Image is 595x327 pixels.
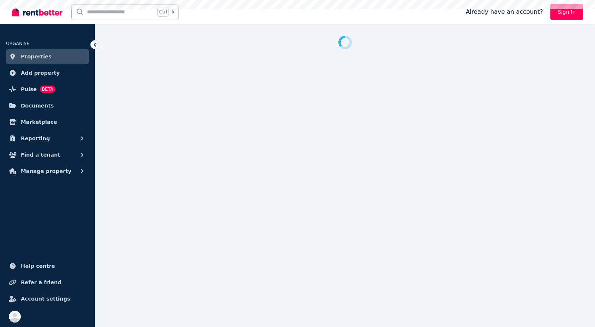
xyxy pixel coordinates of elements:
span: Account settings [21,294,70,303]
span: Manage property [21,167,71,176]
span: Ctrl [157,7,169,17]
a: Properties [6,49,89,64]
button: Reporting [6,131,89,146]
a: PulseBETA [6,82,89,97]
span: Pulse [21,85,37,94]
span: Already have an account? [466,7,543,16]
span: Reporting [21,134,50,143]
a: Refer a friend [6,275,89,290]
a: Marketplace [6,115,89,129]
span: ORGANISE [6,41,29,46]
a: Help centre [6,259,89,273]
a: Sign In [550,4,583,20]
span: Help centre [21,262,55,270]
a: Add property [6,65,89,80]
a: Documents [6,98,89,113]
button: Find a tenant [6,147,89,162]
span: BETA [40,86,55,93]
a: Account settings [6,291,89,306]
img: RentBetter [12,6,62,17]
span: Find a tenant [21,150,60,159]
span: Properties [21,52,52,61]
span: Marketplace [21,118,57,126]
span: Documents [21,101,54,110]
span: k [172,9,174,15]
span: Refer a friend [21,278,61,287]
span: Add property [21,68,60,77]
button: Manage property [6,164,89,179]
